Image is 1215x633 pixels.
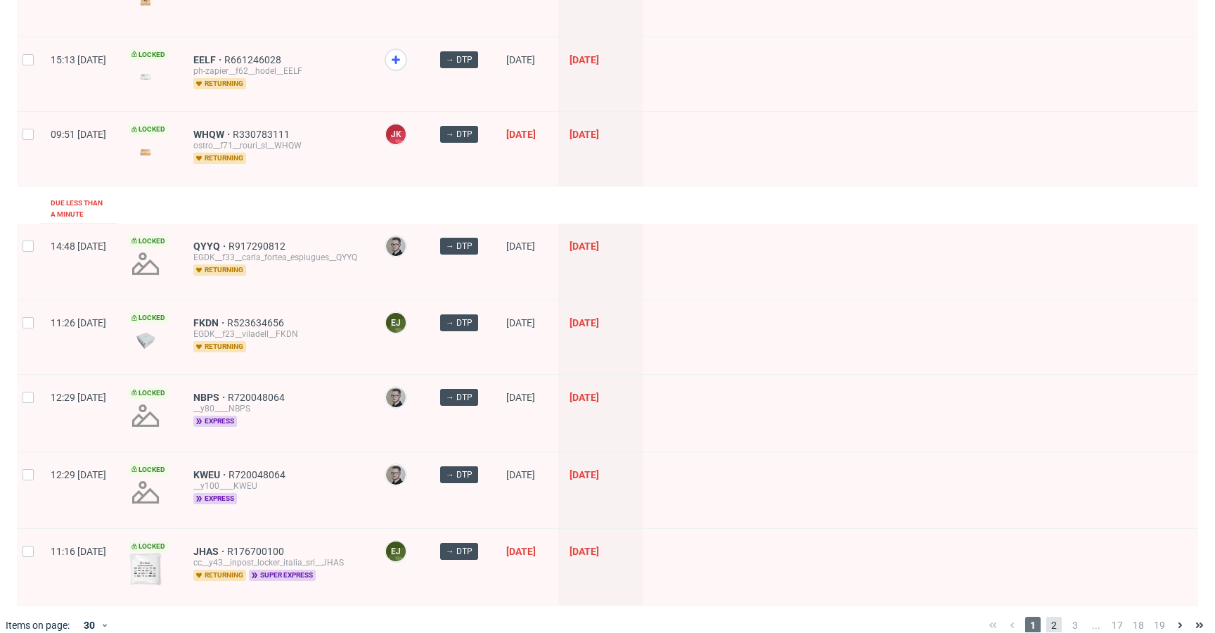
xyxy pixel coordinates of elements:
figcaption: EJ [386,313,406,333]
span: returning [193,341,246,352]
span: → DTP [446,128,472,141]
span: 11:16 [DATE] [51,546,106,557]
span: Items on page: [6,618,70,632]
img: version_two_editor_design [129,143,162,162]
span: Locked [129,49,168,60]
span: 15:13 [DATE] [51,54,106,65]
figcaption: JK [386,124,406,144]
span: [DATE] [570,241,599,252]
img: Krystian Gaza [386,236,406,256]
span: Locked [129,124,168,135]
span: → DTP [446,240,472,252]
span: [DATE] [506,392,535,403]
a: R917290812 [229,241,288,252]
a: R720048064 [229,469,288,480]
span: express [193,493,237,504]
a: R176700100 [227,546,287,557]
span: [DATE] [570,546,599,557]
a: JHAS [193,546,227,557]
span: express [193,416,237,427]
span: → DTP [446,545,472,558]
span: [DATE] [570,54,599,65]
span: [DATE] [570,469,599,480]
div: EGDK__f23__viladell__FKDN [193,328,362,340]
div: __y80____NBPS [193,403,362,414]
a: EELF [193,54,224,65]
figcaption: EJ [386,542,406,561]
span: 12:29 [DATE] [51,392,106,403]
img: Krystian Gaza [386,388,406,407]
span: returning [193,570,246,581]
img: version_two_editor_data [129,331,162,350]
div: ostro__f71__rouri_sl__WHQW [193,140,362,151]
a: FKDN [193,317,227,328]
span: [DATE] [506,469,535,480]
div: Due less than a minute [51,198,106,220]
span: 14:48 [DATE] [51,241,106,252]
img: version_two_editor_design [129,68,162,87]
a: QYYQ [193,241,229,252]
span: [DATE] [570,129,599,140]
span: [DATE] [506,54,535,65]
span: 11:26 [DATE] [51,317,106,328]
div: __y100____KWEU [193,480,362,492]
a: KWEU [193,469,229,480]
a: R523634656 [227,317,287,328]
span: [DATE] [506,241,535,252]
div: cc__y43__inpost_locker_italia_srl__JHAS [193,557,362,568]
span: [DATE] [506,317,535,328]
span: 09:51 [DATE] [51,129,106,140]
img: Krystian Gaza [386,465,406,485]
div: ph-zapier__f62__hodel__EELF [193,65,362,77]
a: R330783111 [233,129,292,140]
span: Locked [129,236,168,247]
span: Locked [129,541,168,552]
span: [DATE] [506,546,536,557]
span: → DTP [446,316,472,329]
span: super express [249,570,316,581]
span: 12:29 [DATE] [51,469,106,480]
img: no_design.png [129,399,162,433]
span: → DTP [446,391,472,404]
span: → DTP [446,53,472,66]
span: Locked [129,464,168,475]
a: NBPS [193,392,228,403]
img: no_design.png [129,247,162,281]
a: R720048064 [228,392,288,403]
img: no_design.png [129,475,162,509]
span: [DATE] [506,129,536,140]
span: Locked [129,388,168,399]
span: [DATE] [570,392,599,403]
a: R661246028 [224,54,284,65]
img: version_two_editor_design.png [129,552,162,586]
span: Locked [129,312,168,324]
span: returning [193,78,246,89]
div: EGDK__f33__carla_fortea_esplugues__QYYQ [193,252,362,263]
a: WHQW [193,129,233,140]
span: returning [193,153,246,164]
span: returning [193,264,246,276]
span: [DATE] [570,317,599,328]
span: → DTP [446,468,472,481]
